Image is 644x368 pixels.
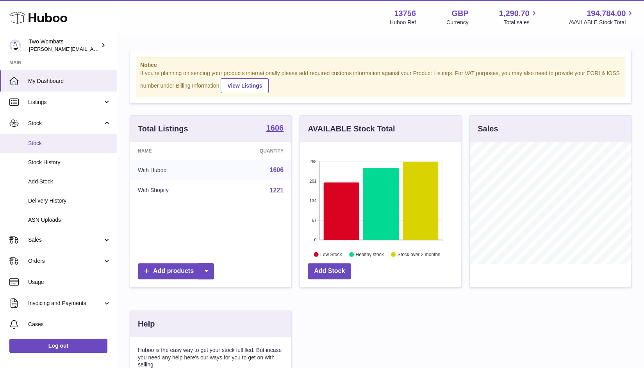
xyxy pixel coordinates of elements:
span: Add Stock [28,178,111,185]
div: Currency [446,19,469,26]
a: 1221 [269,187,284,194]
td: With Shopify [130,180,217,201]
text: Stock over 2 months [398,251,440,257]
span: Invoicing and Payments [28,300,103,307]
span: Listings [28,99,103,106]
div: Two Wombats [29,38,99,53]
strong: 1606 [266,124,284,132]
span: Cases [28,321,111,328]
span: ASN Uploads [28,216,111,224]
h3: AVAILABLE Stock Total [308,124,395,134]
text: Low Stock [320,251,342,257]
td: With Huboo [130,160,217,180]
span: Usage [28,278,111,286]
a: 1,290.70 Total sales [499,8,539,26]
text: 268 [309,159,316,164]
span: AVAILABLE Stock Total [569,19,635,26]
a: Add products [138,263,214,279]
a: View Listings [221,78,269,93]
text: 67 [312,218,316,223]
th: Quantity [217,142,291,160]
strong: Notice [140,61,621,69]
h3: Sales [478,124,498,134]
th: Name [130,142,217,160]
span: 194,784.00 [587,8,626,19]
text: 0 [314,237,316,242]
h3: Total Listings [138,124,188,134]
span: Orders [28,257,103,265]
a: 194,784.00 AVAILABLE Stock Total [569,8,635,26]
span: [PERSON_NAME][EMAIL_ADDRESS][PERSON_NAME][DOMAIN_NAME] [29,46,198,52]
span: Stock [28,120,103,127]
span: Stock History [28,159,111,166]
h3: Help [138,319,155,329]
text: Healthy stock [355,251,384,257]
span: Total sales [503,19,538,26]
span: My Dashboard [28,77,111,85]
span: Stock [28,140,111,147]
span: 1,290.70 [499,8,530,19]
text: 201 [309,179,316,183]
a: 1606 [269,167,284,173]
div: If you're planning on sending your products internationally please add required customs informati... [140,70,621,93]
a: 1606 [266,124,284,133]
text: 134 [309,198,316,203]
span: Delivery History [28,197,111,205]
strong: 13756 [394,8,416,19]
img: adam.randall@twowombats.com [9,39,21,51]
a: Log out [9,339,107,353]
span: Sales [28,236,103,244]
a: Add Stock [308,263,351,279]
div: Huboo Ref [390,19,416,26]
strong: GBP [451,8,468,19]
